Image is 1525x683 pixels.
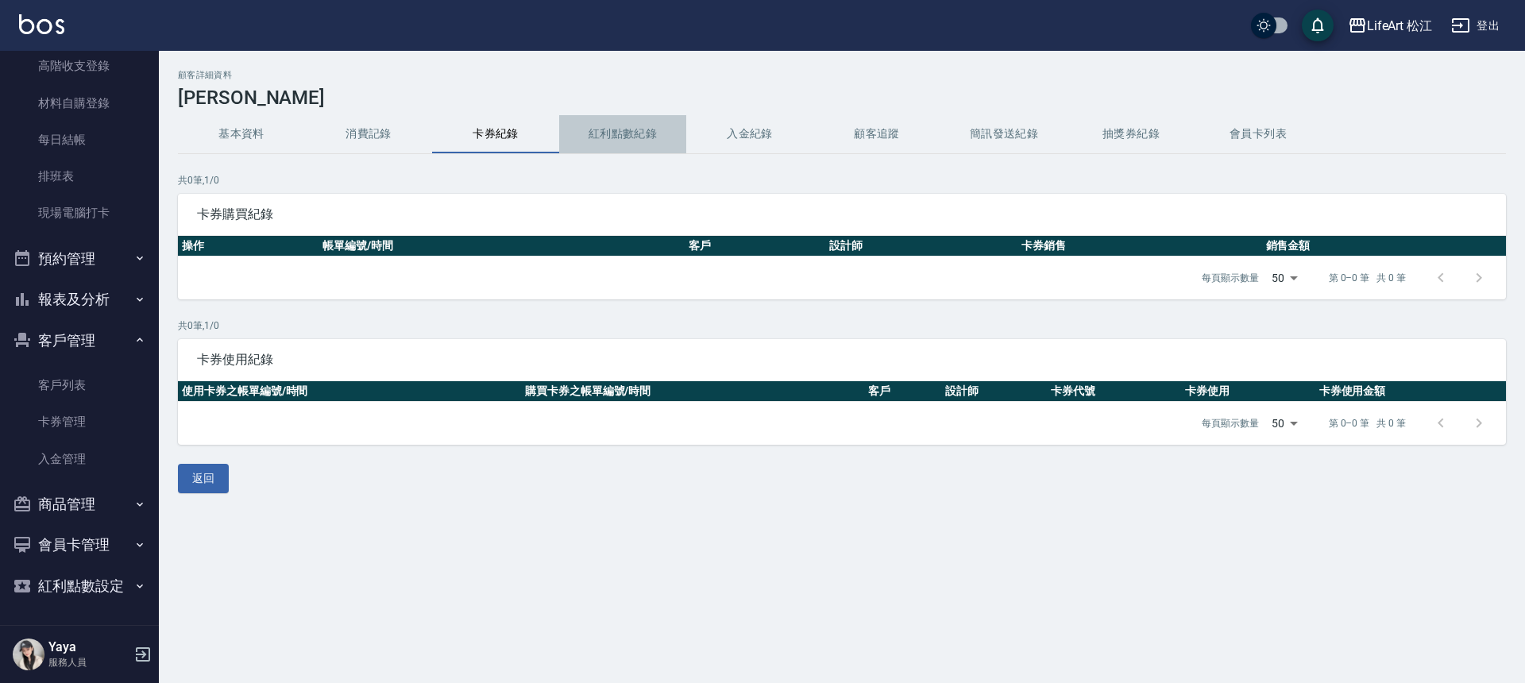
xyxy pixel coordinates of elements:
a: 高階收支登錄 [6,48,152,84]
div: 50 [1265,402,1303,445]
th: 卡券銷售 [1017,236,1261,257]
p: 第 0–0 筆 共 0 筆 [1329,416,1406,430]
p: 第 0–0 筆 共 0 筆 [1329,271,1406,285]
button: 入金紀錄 [686,115,813,153]
button: 紅利點數設定 [6,565,152,607]
th: 卡券使用 [1181,381,1315,402]
img: Logo [19,14,64,34]
button: LifeArt 松江 [1342,10,1439,42]
h5: Yaya [48,639,129,655]
button: 紅利點數紀錄 [559,115,686,153]
a: 卡券管理 [6,403,152,440]
th: 購買卡券之帳單編號/時間 [521,381,864,402]
button: 顧客追蹤 [813,115,940,153]
th: 銷售金額 [1262,236,1506,257]
p: 共 0 筆, 1 / 0 [178,318,1506,333]
p: 共 0 筆, 1 / 0 [178,173,1506,187]
button: 商品管理 [6,484,152,525]
button: 返回 [178,464,229,493]
th: 設計師 [825,236,1017,257]
button: save [1302,10,1334,41]
button: 登出 [1445,11,1506,41]
img: Person [13,639,44,670]
button: 消費記錄 [305,115,432,153]
th: 卡券使用金額 [1315,381,1506,402]
div: LifeArt 松江 [1367,16,1433,36]
button: 會員卡列表 [1195,115,1322,153]
p: 每頁顯示數量 [1202,271,1259,285]
button: 卡券紀錄 [432,115,559,153]
h2: 顧客詳細資料 [178,70,1506,80]
a: 現場電腦打卡 [6,195,152,231]
a: 客戶列表 [6,367,152,403]
span: 卡券使用紀錄 [197,352,1487,368]
button: 預約管理 [6,238,152,280]
p: 每頁顯示數量 [1202,416,1259,430]
button: 基本資料 [178,115,305,153]
a: 每日結帳 [6,122,152,158]
th: 使用卡券之帳單編號/時間 [178,381,521,402]
h3: [PERSON_NAME] [178,87,1506,109]
button: 簡訊發送紀錄 [940,115,1067,153]
p: 服務人員 [48,655,129,669]
th: 操作 [178,236,319,257]
a: 排班表 [6,158,152,195]
button: 抽獎券紀錄 [1067,115,1195,153]
th: 客戶 [685,236,825,257]
th: 帳單編號/時間 [319,236,685,257]
button: 報表及分析 [6,279,152,320]
button: 客戶管理 [6,320,152,361]
button: 會員卡管理 [6,524,152,565]
span: 卡券購買紀錄 [197,206,1487,222]
th: 卡券代號 [1047,381,1181,402]
th: 設計師 [941,381,1047,402]
div: 50 [1265,257,1303,299]
a: 材料自購登錄 [6,85,152,122]
a: 入金管理 [6,441,152,477]
th: 客戶 [864,381,941,402]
